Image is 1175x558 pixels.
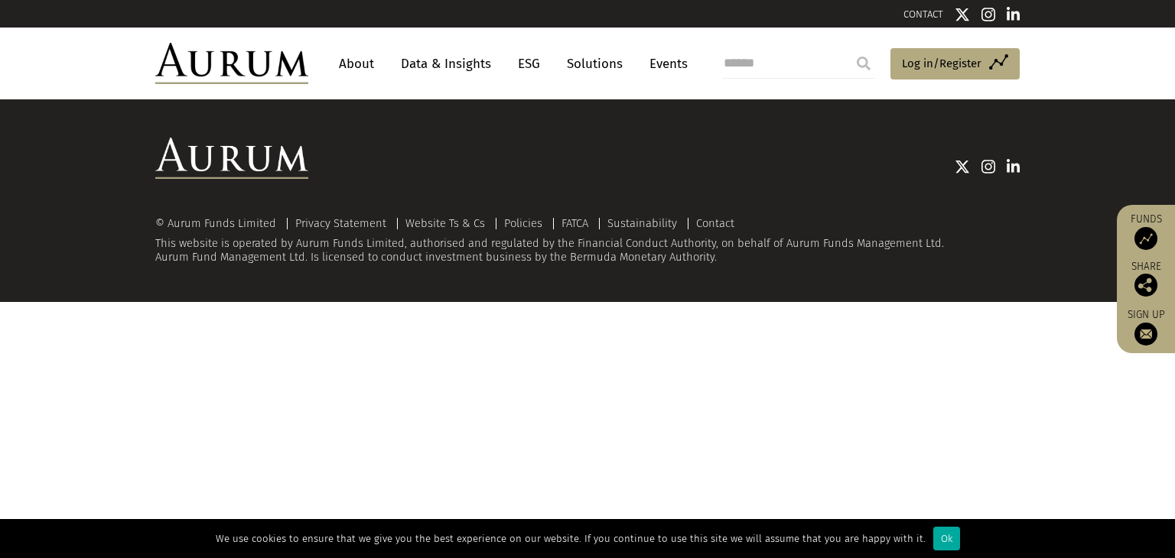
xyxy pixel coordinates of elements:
span: Log in/Register [902,54,981,73]
img: Instagram icon [981,7,995,22]
a: Website Ts & Cs [405,216,485,230]
a: Privacy Statement [295,216,386,230]
a: Funds [1125,212,1167,250]
div: This website is operated by Aurum Funds Limited, authorised and regulated by the Financial Conduc... [155,217,1020,264]
img: Aurum Logo [155,138,308,179]
img: Aurum [155,43,308,84]
img: Share this post [1134,274,1157,297]
img: Access Funds [1134,227,1157,250]
a: Events [642,50,688,78]
a: Contact [696,216,734,230]
img: Twitter icon [955,7,970,22]
img: Linkedin icon [1007,7,1020,22]
a: Policies [504,216,542,230]
img: Twitter icon [955,159,970,174]
div: © Aurum Funds Limited [155,218,284,229]
a: FATCA [561,216,588,230]
a: Log in/Register [890,48,1020,80]
a: About [331,50,382,78]
a: Solutions [559,50,630,78]
a: Sustainability [607,216,677,230]
a: CONTACT [903,8,943,20]
input: Submit [848,48,879,79]
a: Data & Insights [393,50,499,78]
img: Linkedin icon [1007,159,1020,174]
img: Instagram icon [981,159,995,174]
div: Share [1125,261,1167,297]
a: ESG [510,50,548,78]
